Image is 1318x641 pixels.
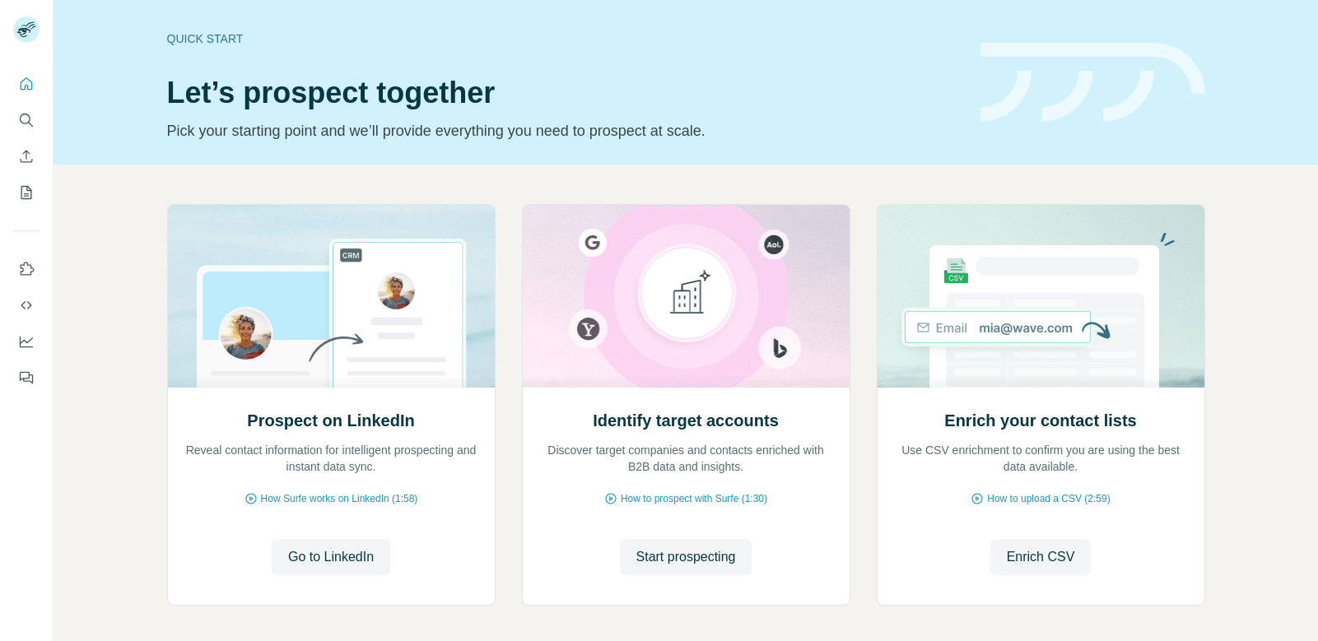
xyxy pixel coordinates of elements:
button: Feedback [13,363,40,392]
h2: Prospect on LinkedIn [247,409,414,432]
span: How to upload a CSV (2:59) [987,491,1110,506]
button: Enrich CSV [13,142,40,171]
button: Use Surfe on LinkedIn [13,254,40,284]
button: Use Surfe API [13,290,40,320]
img: banner [980,43,1205,123]
button: Start prospecting [620,539,752,575]
p: Reveal contact information for intelligent prospecting and instant data sync. [184,442,478,475]
button: Search [13,105,40,135]
button: Go to LinkedIn [272,539,390,575]
img: Enrich your contact lists [877,205,1205,388]
button: Enrich CSV [990,539,1092,575]
span: How Surfe works on LinkedIn (1:58) [261,491,418,506]
h2: Enrich your contact lists [944,409,1136,432]
p: Use CSV enrichment to confirm you are using the best data available. [894,442,1188,475]
span: Start prospecting [636,547,736,567]
span: Go to LinkedIn [288,547,374,567]
h2: Identify target accounts [593,409,779,432]
p: Pick your starting point and we’ll provide everything you need to prospect at scale. [167,119,961,142]
div: Quick start [167,30,961,47]
button: Quick start [13,69,40,99]
span: Enrich CSV [1007,547,1075,567]
button: My lists [13,178,40,207]
img: Identify target accounts [522,205,850,388]
img: Prospect on LinkedIn [167,205,496,388]
p: Discover target companies and contacts enriched with B2B data and insights. [539,442,833,475]
button: Dashboard [13,327,40,356]
h1: Let’s prospect together [167,77,961,109]
span: How to prospect with Surfe (1:30) [621,491,767,506]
